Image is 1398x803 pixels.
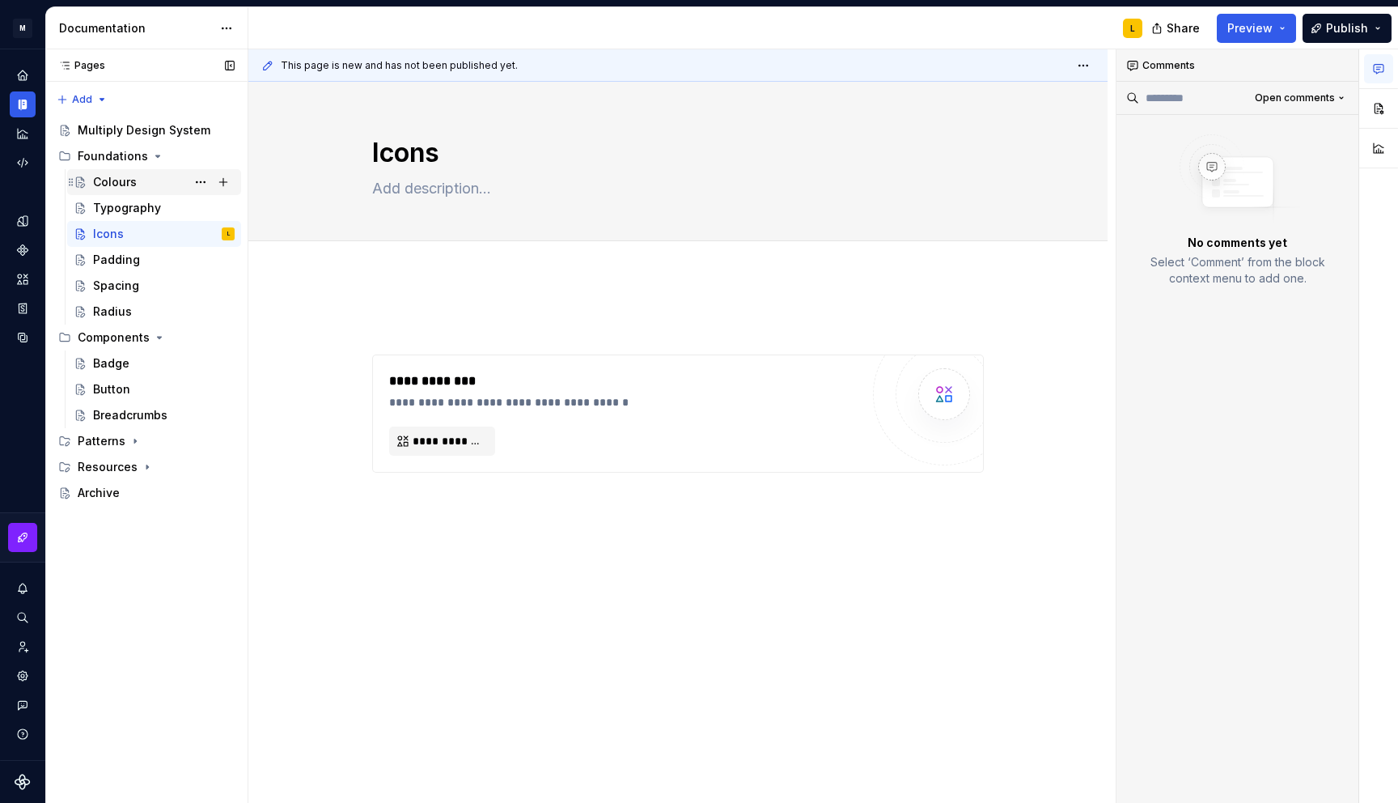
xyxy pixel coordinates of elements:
[78,122,210,138] div: Multiply Design System
[72,93,92,106] span: Add
[13,19,32,38] div: M
[1188,235,1287,251] p: No comments yet
[78,148,148,164] div: Foundations
[10,692,36,718] button: Contact support
[1130,22,1135,35] div: L
[93,200,161,216] div: Typography
[93,252,140,268] div: Padding
[59,20,212,36] div: Documentation
[369,134,981,172] textarea: Icons
[52,59,105,72] div: Pages
[67,195,241,221] a: Typography
[10,576,36,601] button: Notifications
[78,485,120,501] div: Archive
[1143,14,1210,43] button: Share
[67,376,241,402] a: Button
[227,226,230,242] div: L
[10,605,36,631] button: Search ⌘K
[1167,20,1200,36] span: Share
[10,62,36,88] a: Home
[1136,254,1339,287] p: Select ‘Comment’ from the block context menu to add one.
[67,221,241,247] a: IconsL
[10,295,36,321] a: Storybook stories
[52,454,241,480] div: Resources
[10,150,36,176] a: Code automation
[1116,49,1358,82] div: Comments
[93,381,130,397] div: Button
[67,402,241,428] a: Breadcrumbs
[78,433,125,449] div: Patterns
[52,117,241,506] div: Page tree
[1326,20,1368,36] span: Publish
[52,325,241,351] div: Components
[93,407,167,423] div: Breadcrumbs
[281,59,518,72] span: This page is new and has not been published yet.
[1255,91,1335,104] span: Open comments
[52,117,241,143] a: Multiply Design System
[67,169,241,195] a: Colours
[52,480,241,506] a: Archive
[10,663,36,689] a: Settings
[10,91,36,117] a: Documentation
[10,634,36,660] a: Invite team
[93,174,137,190] div: Colours
[1303,14,1392,43] button: Publish
[52,143,241,169] div: Foundations
[10,237,36,263] a: Components
[52,88,112,111] button: Add
[10,325,36,351] a: Data sources
[93,355,129,372] div: Badge
[10,266,36,292] a: Assets
[1248,87,1352,109] button: Open comments
[10,121,36,147] a: Analytics
[78,329,150,346] div: Components
[52,428,241,454] div: Patterns
[1217,14,1296,43] button: Preview
[10,208,36,234] a: Design tokens
[67,351,241,376] a: Badge
[93,278,139,294] div: Spacing
[93,226,124,242] div: Icons
[3,11,42,45] button: M
[67,273,241,299] a: Spacing
[67,247,241,273] a: Padding
[1227,20,1273,36] span: Preview
[78,459,138,475] div: Resources
[15,774,31,790] svg: Supernova Logo
[93,304,132,320] div: Radius
[67,299,241,325] a: Radius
